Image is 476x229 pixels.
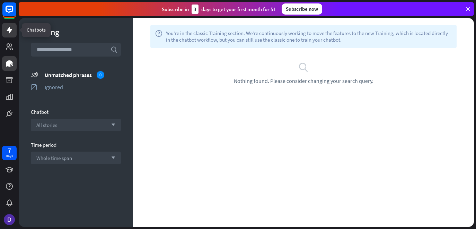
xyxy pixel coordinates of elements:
[31,71,38,78] i: unmatched_phrases
[282,3,322,15] div: Subscribe now
[31,84,38,91] i: ignored
[97,71,104,79] div: 0
[111,46,117,53] i: search
[162,5,276,14] div: Subscribe in days to get your first month for $1
[8,147,11,154] div: 7
[45,84,121,91] div: Ignored
[234,77,373,84] span: Nothing found. Please consider changing your search query.
[36,122,57,128] span: All stories
[108,123,115,127] i: arrow_down
[298,62,309,72] i: search
[45,71,121,79] div: Unmatched phrases
[6,3,26,24] button: Open LiveChat chat widget
[155,30,162,43] i: help
[192,5,199,14] div: 3
[2,146,17,160] a: 7 days
[6,154,13,159] div: days
[36,155,72,161] span: Whole time span
[31,109,121,115] div: Chatbot
[108,156,115,160] i: arrow_down
[166,30,452,43] span: You're in the classic Training section. We're continuously working to move the features to the ne...
[31,27,121,37] div: Training
[31,142,121,148] div: Time period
